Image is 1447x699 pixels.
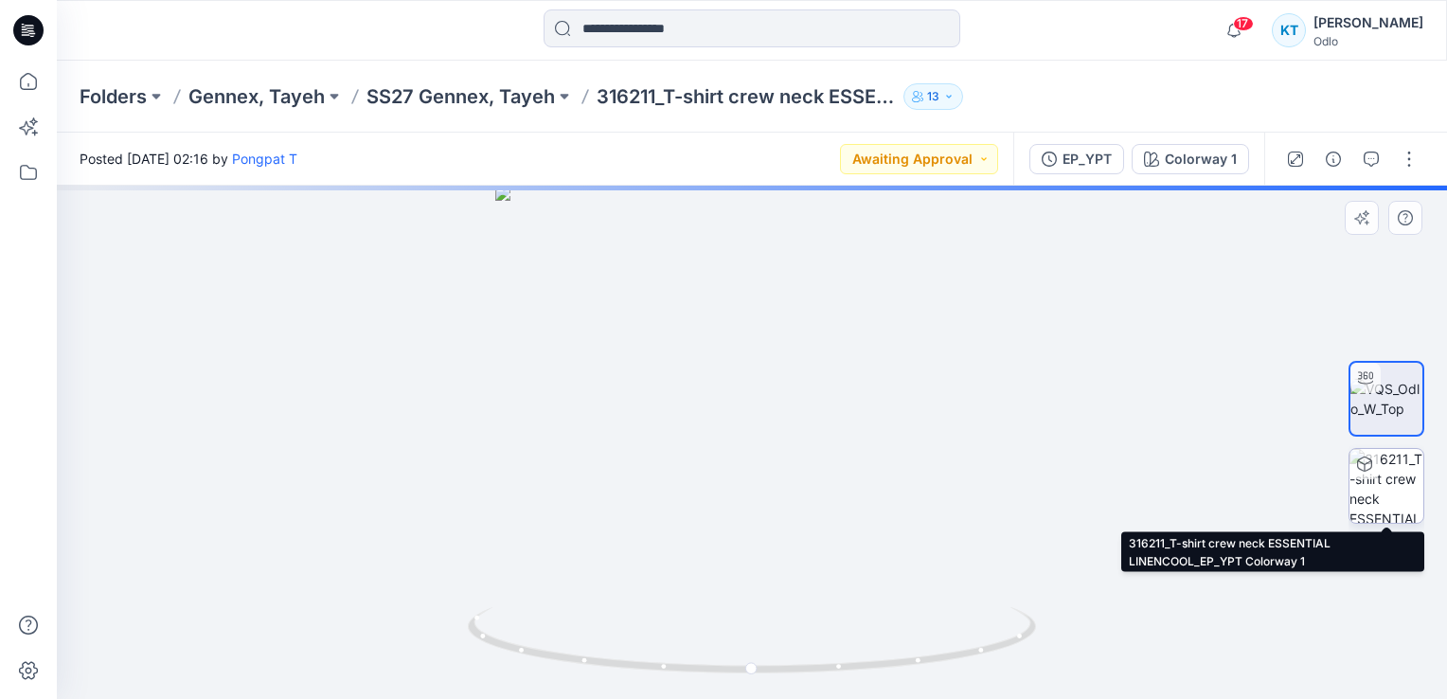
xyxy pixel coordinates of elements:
[188,83,325,110] a: Gennex, Tayeh
[1272,13,1306,47] div: KT
[80,83,147,110] a: Folders
[1029,144,1124,174] button: EP_YPT
[1350,379,1422,419] img: VQS_Odlo_W_Top
[1063,149,1112,170] div: EP_YPT
[1233,16,1254,31] span: 17
[1318,144,1349,174] button: Details
[1313,11,1423,34] div: [PERSON_NAME]
[597,83,896,110] p: 316211_T-shirt crew neck ESSENTIAL LINENCOOL_EP_YPT
[1349,449,1423,523] img: 316211_T-shirt crew neck ESSENTIAL LINENCOOL_EP_YPT Colorway 1
[903,83,963,110] button: 13
[1165,149,1237,170] div: Colorway 1
[232,151,297,167] a: Pongpat T
[927,86,939,107] p: 13
[80,149,297,169] span: Posted [DATE] 02:16 by
[1313,34,1423,48] div: Odlo
[1132,144,1249,174] button: Colorway 1
[366,83,555,110] a: SS27 Gennex, Tayeh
